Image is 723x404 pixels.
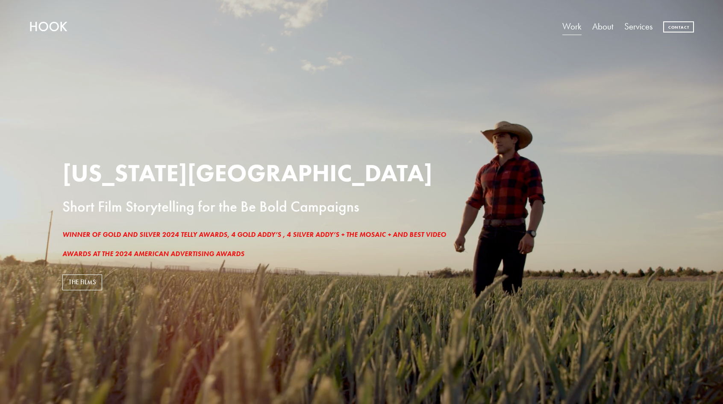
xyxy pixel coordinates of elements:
[62,274,102,290] a: THE FILMS
[562,18,582,36] a: Work
[663,21,694,33] a: Contact
[62,199,511,215] h3: Short Film Storytelling for the Be Bold Campaigns
[62,230,446,239] em: WINNER OF GOLD AND SILVER 2024 TELLY AWARDS, 4 GOLD ADDY’S , 4 SILVER ADDY’S + THE MOSAIC + AND B...
[29,18,68,35] a: HOOK
[592,18,613,36] a: About
[62,250,244,258] em: AWARDS AT THE 2024 AMERICAN ADVERTISING AWARDS
[624,18,652,36] a: Services
[62,158,432,188] strong: [US_STATE][GEOGRAPHIC_DATA]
